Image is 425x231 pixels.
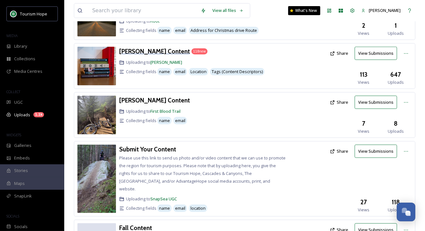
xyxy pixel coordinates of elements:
[126,205,156,211] span: Collecting fields
[355,47,400,60] a: View Submissions
[6,89,20,94] span: COLLECT
[126,108,181,114] span: Uploading to
[150,108,181,114] a: First Blood Trail
[14,142,31,149] span: Galleries
[119,96,190,105] a: [PERSON_NAME] Content
[388,128,404,134] span: Uploads
[212,69,263,75] span: Tags (Content Descriptors)
[358,4,404,17] a: [PERSON_NAME]
[358,79,369,85] span: Views
[369,7,401,13] span: [PERSON_NAME]
[14,99,23,105] span: UGC
[388,207,404,213] span: Uploads
[126,118,156,124] span: Collecting fields
[190,27,257,34] span: Address for Christmas drive Route
[119,47,190,56] a: [PERSON_NAME] Content
[14,168,28,174] span: Stories
[392,197,400,207] h3: 118
[20,11,47,17] span: Tourism Hope
[358,128,369,134] span: Views
[355,145,400,158] a: View Submissions
[388,79,404,85] span: Uploads
[119,145,176,154] a: Submit Your Content
[126,69,156,75] span: Collecting fields
[33,112,44,117] div: 1.1k
[355,47,397,60] button: View Submissions
[14,193,32,199] span: SnapLink
[6,132,21,137] span: WIDGETS
[10,11,17,17] img: logo.png
[190,205,206,211] span: location
[388,30,404,36] span: Uploads
[77,96,116,134] img: 5a5c47c1-4357-42bd-87f7-951017a51c5a.jpg
[159,69,170,75] span: name
[126,196,177,202] span: Uploading to
[159,205,170,211] span: name
[327,47,351,60] button: Share
[119,155,286,192] span: Please use this link to send us photo and/or video content that we can use to promote the region ...
[355,96,397,109] button: View Submissions
[119,145,176,153] h3: Submit Your Content
[175,118,185,124] span: email
[288,6,320,15] a: What's New
[150,196,177,202] a: SnapSea UGC
[394,119,398,128] h3: 8
[14,68,42,74] span: Media Centres
[150,59,182,65] a: [PERSON_NAME]
[14,56,35,62] span: Collections
[190,69,207,75] span: Location
[355,96,400,109] a: View Submissions
[175,27,185,34] span: email
[14,112,30,118] span: Uploads
[360,70,367,79] h3: 113
[355,145,397,158] button: View Submissions
[175,205,185,211] span: email
[159,118,170,124] span: name
[6,214,19,218] span: SOCIALS
[362,21,365,30] h3: 2
[126,59,182,65] span: Uploading to
[327,145,351,158] button: Share
[358,30,369,36] span: Views
[14,155,30,161] span: Embeds
[209,4,247,17] a: View all files
[119,47,190,55] h3: [PERSON_NAME] Content
[159,27,170,34] span: name
[77,145,116,213] img: 2cb650e4-b251-40dd-8e58-f152d799ce5c.jpg
[360,197,367,207] h3: 27
[358,207,369,213] span: Views
[395,21,397,30] h3: 1
[126,27,156,34] span: Collecting fields
[362,119,365,128] h3: 7
[14,180,25,187] span: Maps
[6,33,18,38] span: MEDIA
[119,96,190,104] h3: [PERSON_NAME] Content
[391,70,401,79] h3: 647
[14,43,27,49] span: Library
[175,69,185,75] span: email
[89,4,198,18] input: Search your library
[327,96,351,109] button: Share
[77,47,116,85] img: 86d97ab6-deff-47c8-a001-2901d473cd5e.jpg
[14,224,28,230] span: Socials
[397,203,415,221] button: Open Chat
[150,18,160,24] a: Root
[191,48,208,54] div: 118 new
